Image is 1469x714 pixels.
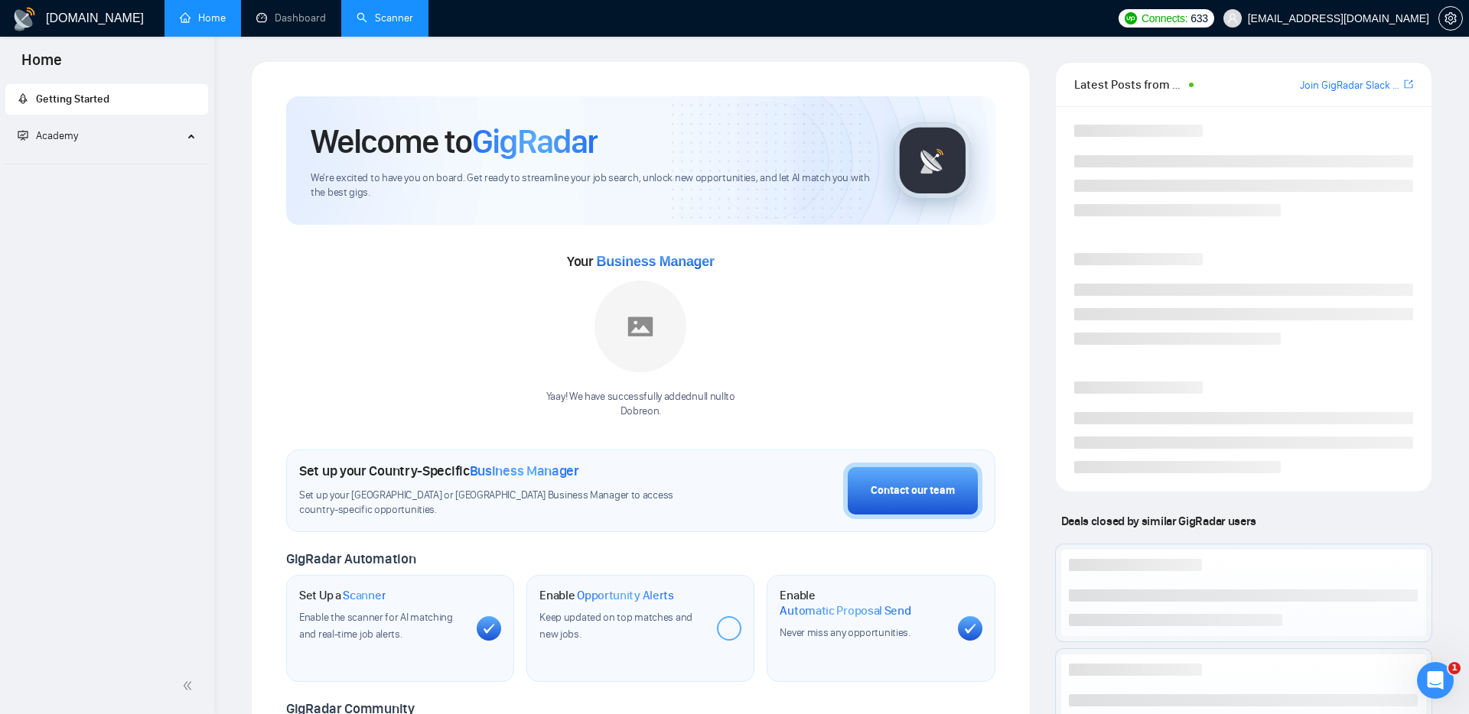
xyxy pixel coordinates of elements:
[1142,10,1187,27] span: Connects:
[12,7,37,31] img: logo
[299,611,453,641] span: Enable the scanner for AI matching and real-time job alerts.
[871,482,955,499] div: Contact our team
[780,588,945,618] h1: Enable
[180,11,226,24] a: homeHome
[357,11,413,24] a: searchScanner
[1448,662,1461,674] span: 1
[343,588,386,603] span: Scanner
[472,121,598,162] span: GigRadar
[470,462,579,479] span: Business Manager
[596,254,714,269] span: Business Manager
[1438,12,1463,24] a: setting
[5,84,208,115] li: Getting Started
[1439,12,1462,24] span: setting
[1300,77,1401,94] a: Join GigRadar Slack Community
[843,462,982,519] button: Contact our team
[256,11,326,24] a: dashboardDashboard
[1404,78,1413,90] span: export
[5,157,208,167] li: Academy Homepage
[546,390,735,419] div: Yaay! We have successfully added null null to
[9,49,74,81] span: Home
[1417,662,1454,699] iframe: Intercom live chat
[577,588,674,603] span: Opportunity Alerts
[780,603,910,618] span: Automatic Proposal Send
[299,462,579,479] h1: Set up your Country-Specific
[1438,6,1463,31] button: setting
[1191,10,1207,27] span: 633
[594,281,686,372] img: placeholder.png
[567,253,715,270] span: Your
[286,550,415,567] span: GigRadar Automation
[539,588,674,603] h1: Enable
[18,129,78,142] span: Academy
[539,611,692,641] span: Keep updated on top matches and new jobs.
[182,678,197,693] span: double-left
[1074,75,1185,94] span: Latest Posts from the GigRadar Community
[894,122,971,199] img: gigradar-logo.png
[780,626,910,639] span: Never miss any opportunities.
[1055,508,1262,534] span: Deals closed by similar GigRadar users
[36,92,109,105] span: Getting Started
[311,171,870,200] span: We're excited to have you on board. Get ready to streamline your job search, unlock new opportuni...
[18,130,28,141] span: fund-projection-screen
[18,93,28,104] span: rocket
[546,404,735,419] p: Dobreon .
[311,121,598,162] h1: Welcome to
[1125,12,1137,24] img: upwork-logo.png
[299,588,386,603] h1: Set Up a
[1227,13,1238,24] span: user
[36,129,78,142] span: Academy
[1404,77,1413,92] a: export
[299,488,709,518] span: Set up your [GEOGRAPHIC_DATA] or [GEOGRAPHIC_DATA] Business Manager to access country-specific op...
